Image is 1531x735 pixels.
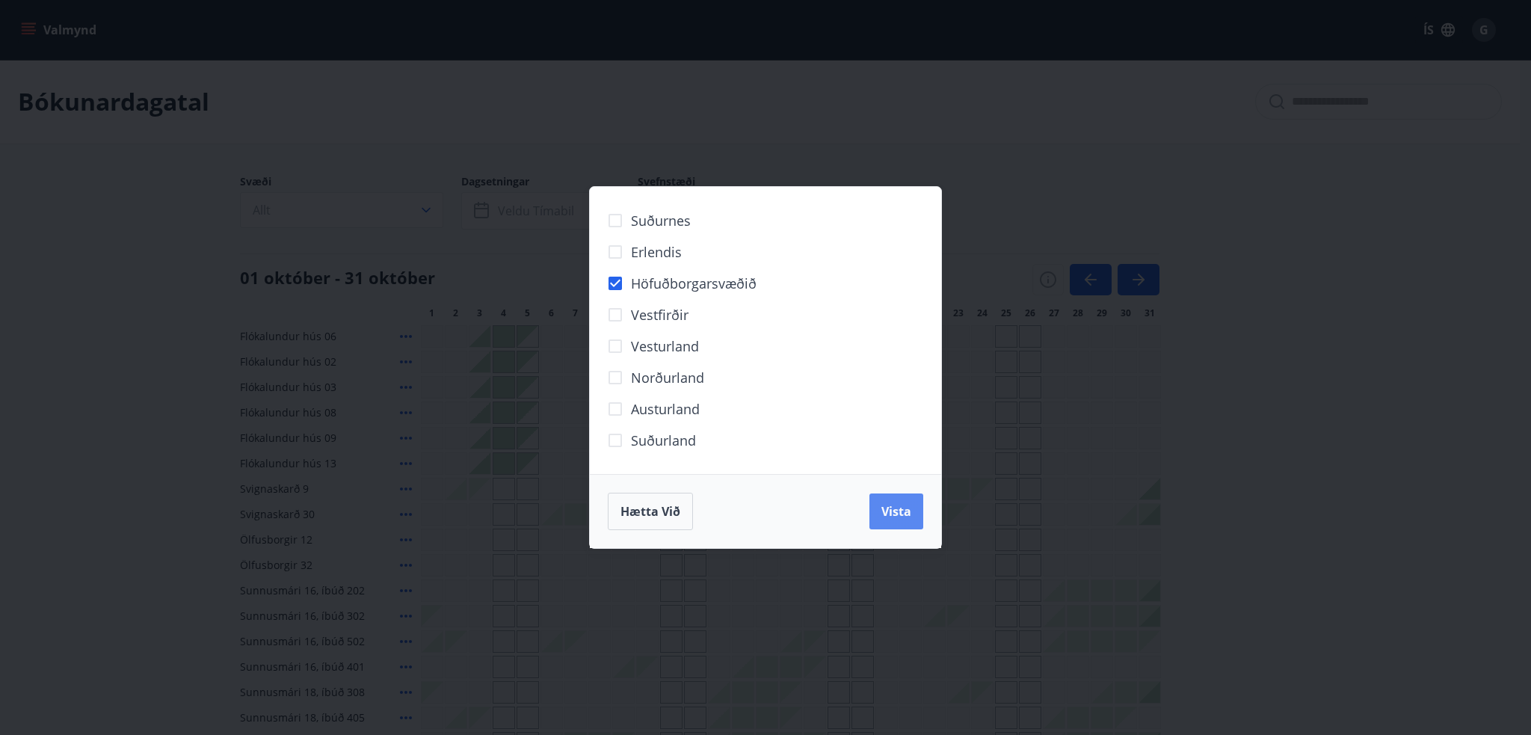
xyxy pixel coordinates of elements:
span: Vesturland [631,336,699,356]
span: Austurland [631,399,700,419]
span: Vestfirðir [631,305,689,325]
span: Höfuðborgarsvæðið [631,274,757,293]
button: Vista [869,493,923,529]
span: Suðurland [631,431,696,450]
button: Hætta við [608,493,693,530]
span: Suðurnes [631,211,691,230]
span: Norðurland [631,368,704,387]
span: Hætta við [620,503,680,520]
span: Vista [881,503,911,520]
span: Erlendis [631,242,682,262]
